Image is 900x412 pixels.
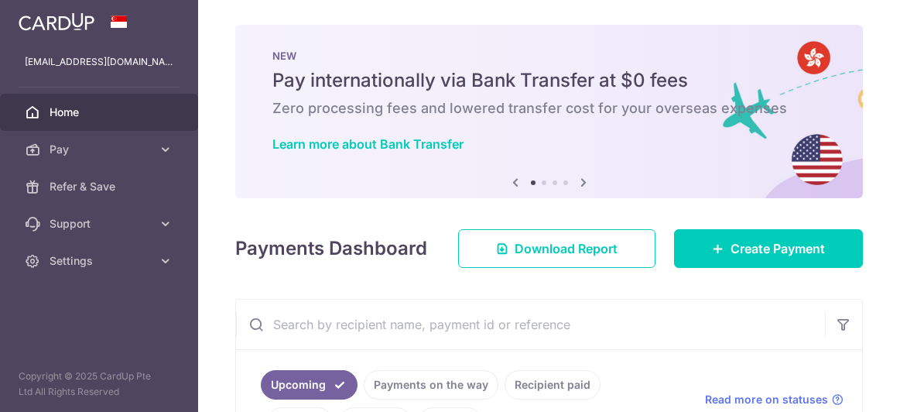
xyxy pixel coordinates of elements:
[272,136,464,152] a: Learn more about Bank Transfer
[25,54,173,70] p: [EMAIL_ADDRESS][DOMAIN_NAME]
[272,68,826,93] h5: Pay internationally via Bank Transfer at $0 fees
[50,105,152,120] span: Home
[50,216,152,232] span: Support
[235,235,427,263] h4: Payments Dashboard
[505,370,601,400] a: Recipient paid
[515,239,618,258] span: Download Report
[50,253,152,269] span: Settings
[235,25,863,198] img: Bank transfer banner
[272,99,826,118] h6: Zero processing fees and lowered transfer cost for your overseas expenses
[50,142,152,157] span: Pay
[236,300,825,349] input: Search by recipient name, payment id or reference
[261,370,358,400] a: Upcoming
[674,229,863,268] a: Create Payment
[19,12,94,31] img: CardUp
[705,392,828,407] span: Read more on statuses
[272,50,826,62] p: NEW
[458,229,655,268] a: Download Report
[731,239,825,258] span: Create Payment
[705,392,844,407] a: Read more on statuses
[364,370,498,400] a: Payments on the way
[50,179,152,194] span: Refer & Save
